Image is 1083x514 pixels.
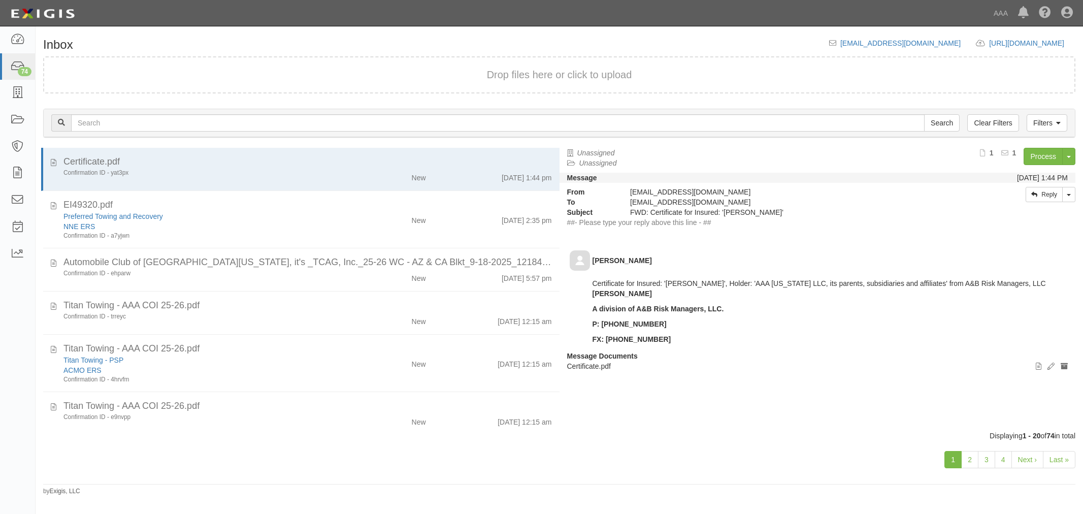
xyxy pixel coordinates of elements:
[579,159,617,167] a: Unassigned
[63,366,102,374] a: ACMO ERS
[18,67,31,76] div: 74
[498,355,551,369] div: [DATE] 12:15 am
[43,38,73,51] h1: Inbox
[593,320,667,328] strong: P: [PHONE_NUMBER]
[978,451,995,468] a: 3
[593,350,783,359] strong: E:
[600,350,783,359] a: [PERSON_NAME][EMAIL_ADDRESS][DOMAIN_NAME]
[989,39,1075,47] a: [URL][DOMAIN_NAME]
[560,197,623,207] strong: To
[412,312,426,327] div: New
[63,212,163,220] a: Preferred Towing and Recovery
[560,207,623,217] strong: Subject
[71,114,925,132] input: Search
[498,413,551,427] div: [DATE] 12:15 am
[63,169,342,177] div: Confirmation ID - yat3px
[502,211,552,226] div: [DATE] 2:35 pm
[502,169,552,183] div: [DATE] 1:44 pm
[63,365,342,375] div: ACMO ERS
[412,169,426,183] div: New
[43,487,80,496] small: by
[961,451,978,468] a: 2
[622,187,939,197] div: [EMAIL_ADDRESS][DOMAIN_NAME]
[593,278,1046,360] div: Certificate for Insured: '[PERSON_NAME]', Holder: 'AAA [US_STATE] LLC, its parents, subsidiaries ...
[63,269,342,278] div: Confirmation ID - ehparw
[593,305,724,313] strong: A division of A&B Risk Managers, LLC.
[924,114,960,132] input: Search
[967,114,1019,132] a: Clear Filters
[63,222,95,231] a: NNE ERS
[1023,432,1041,440] b: 1 - 20
[1036,363,1041,370] i: View
[1046,432,1055,440] b: 74
[1061,363,1068,370] i: Archive document
[995,451,1012,468] a: 4
[990,149,994,157] b: 1
[50,488,80,495] a: Exigis, LLC
[1024,148,1063,165] a: Process
[622,207,939,217] div: FWD: Certificate for Insured: 'Shaun Rollins'
[622,197,939,207] div: inbox@ace.complianz.com
[63,413,342,422] div: Confirmation ID - e9nvpp
[567,352,638,360] strong: Message Documents
[498,312,551,327] div: [DATE] 12:15 am
[412,211,426,226] div: New
[63,355,342,365] div: Titan Towing - PSP
[570,250,590,271] img: default-avatar-80.png
[412,355,426,369] div: New
[840,39,961,47] a: [EMAIL_ADDRESS][DOMAIN_NAME]
[1026,187,1063,202] a: Reply
[63,299,552,312] div: Titan Towing - AAA COI 25-26.pdf
[989,3,1013,23] a: AAA
[63,211,342,221] div: Preferred Towing and Recovery
[36,431,1083,441] div: Displaying of in total
[1043,451,1075,468] a: Last »
[8,5,78,23] img: logo-5460c22ac91f19d4615b14bd174203de0afe785f0fc80cf4dbbc73dc1793850b.png
[63,375,342,384] div: Confirmation ID - 4hrvfm
[63,256,552,269] div: Automobile Club of Southern California, it's _TCAG, Inc._25-26 WC - AZ & CA Blkt_9-18-2025_121849...
[1027,114,1067,132] a: Filters
[944,451,962,468] a: 1
[63,199,552,212] div: EI49320.pdf
[63,232,342,240] div: Confirmation ID - a7yjwn
[412,413,426,427] div: New
[63,155,552,169] div: Certificate.pdf
[63,400,552,413] div: Titan Towing - AAA COI 25-26.pdf
[577,149,615,157] a: Unassigned
[1039,7,1051,19] i: Help Center - Complianz
[1011,451,1043,468] a: Next ›
[63,221,342,232] div: NNE ERS
[502,269,552,283] div: [DATE] 5:57 pm
[593,256,652,265] b: [PERSON_NAME]
[63,312,342,321] div: Confirmation ID - trreyc
[412,269,426,283] div: New
[593,335,671,343] strong: FX: [PHONE_NUMBER]
[567,218,711,227] span: ##- Please type your reply above this line - ##
[567,361,1068,371] p: Certificate.pdf
[1012,149,1016,157] b: 1
[63,356,123,364] a: Titan Towing - PSP
[567,174,597,182] strong: Message
[1047,363,1055,370] i: Edit document
[487,68,632,82] button: Drop files here or click to upload
[63,342,552,356] div: Titan Towing - AAA COI 25-26.pdf
[593,290,652,298] strong: [PERSON_NAME]
[560,187,623,197] strong: From
[1017,173,1068,183] div: [DATE] 1:44 PM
